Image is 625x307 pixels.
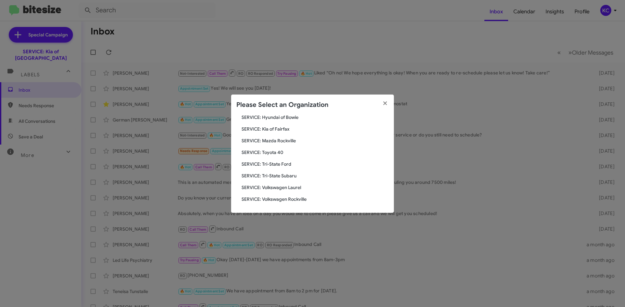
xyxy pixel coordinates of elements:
[242,126,389,132] span: SERVICE: Kia of Fairfax
[242,173,389,179] span: SERVICE: Tri-State Subaru
[242,161,389,167] span: SERVICE: Tri-State Ford
[242,196,389,202] span: SERVICE: Volkswagen Rockville
[242,149,389,156] span: SERVICE: Toyota 40
[242,137,389,144] span: SERVICE: Mazda Rockville
[242,184,389,191] span: SERVICE: Volkswagen Laurel
[236,100,328,110] h2: Please Select an Organization
[242,114,389,121] span: SERVICE: Hyundai of Bowie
